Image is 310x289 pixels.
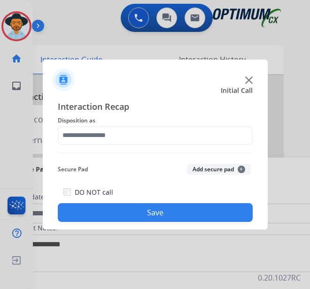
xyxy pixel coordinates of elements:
span: Initial Call [221,86,253,95]
label: DO NOT call [75,188,113,197]
p: 0.20.1027RC [258,272,301,283]
span: Interaction Recap [58,100,253,115]
span: + [238,166,245,173]
span: Disposition as [58,115,253,126]
img: contactIcon [52,68,75,91]
button: Add secure pad+ [187,164,251,175]
button: Save [58,203,253,222]
span: Secure Pad [58,164,88,175]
